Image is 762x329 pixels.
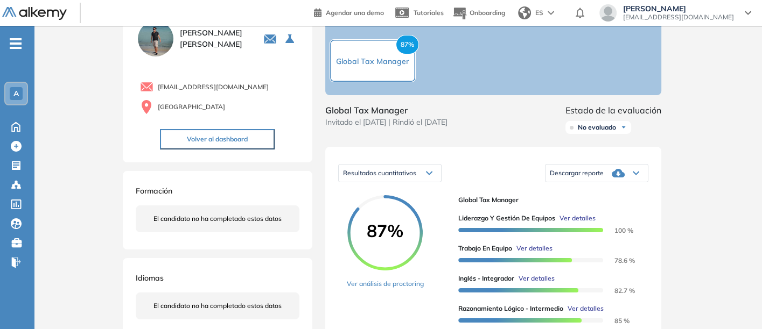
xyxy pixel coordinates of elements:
span: Ver detalles [519,274,555,283]
span: [PERSON_NAME] [PERSON_NAME] [180,27,250,50]
span: Invitado el [DATE] | Rindió el [DATE] [325,117,448,128]
span: El candidato no ha completado estos datos [153,214,282,224]
span: Agendar una demo [326,9,384,17]
button: Volver al dashboard [160,129,275,149]
span: 82.7 % [602,287,635,295]
span: Global Tax Manager [325,104,448,117]
img: PROFILE_MENU_LOGO_USER [136,19,176,59]
span: Liderazgo y Gestión de Equipos [458,213,555,223]
span: Descargar reporte [550,169,604,177]
button: Ver detalles [512,244,553,253]
img: arrow [548,11,554,15]
span: Ver detalles [560,213,596,223]
span: 100 % [602,226,633,234]
img: Ícono de flecha [620,124,627,131]
i: - [10,42,22,45]
img: world [518,6,531,19]
button: Ver detalles [555,213,596,223]
button: Ver detalles [514,274,555,283]
button: Ver detalles [563,304,604,313]
span: Onboarding [470,9,505,17]
span: Global Tax Manager [458,195,640,205]
span: Global Tax Manager [336,56,409,66]
button: Onboarding [452,2,505,25]
span: Razonamiento Lógico - Intermedio [458,304,563,313]
span: El candidato no ha completado estos datos [153,301,282,311]
a: Ver análisis de proctoring [347,279,424,289]
img: Logo [2,7,67,20]
span: 87% [396,35,419,54]
span: Idiomas [136,273,164,283]
a: Agendar una demo [314,5,384,18]
span: [EMAIL_ADDRESS][DOMAIN_NAME] [623,13,734,22]
span: ES [535,8,543,18]
span: Ver detalles [568,304,604,313]
span: Trabajo en Equipo [458,244,512,253]
span: [PERSON_NAME] [623,4,734,13]
span: Formación [136,186,172,196]
span: [GEOGRAPHIC_DATA] [158,102,225,112]
span: [EMAIL_ADDRESS][DOMAIN_NAME] [158,82,269,92]
span: Tutoriales [414,9,444,17]
span: No evaluado [578,123,616,132]
span: Ver detalles [516,244,553,253]
span: A [13,89,19,98]
span: Estado de la evaluación [565,104,661,117]
span: Resultados cuantitativos [343,169,416,177]
span: 87% [347,222,423,239]
span: 78.6 % [602,256,635,264]
span: 85 % [602,317,630,325]
span: Inglés - Integrador [458,274,514,283]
